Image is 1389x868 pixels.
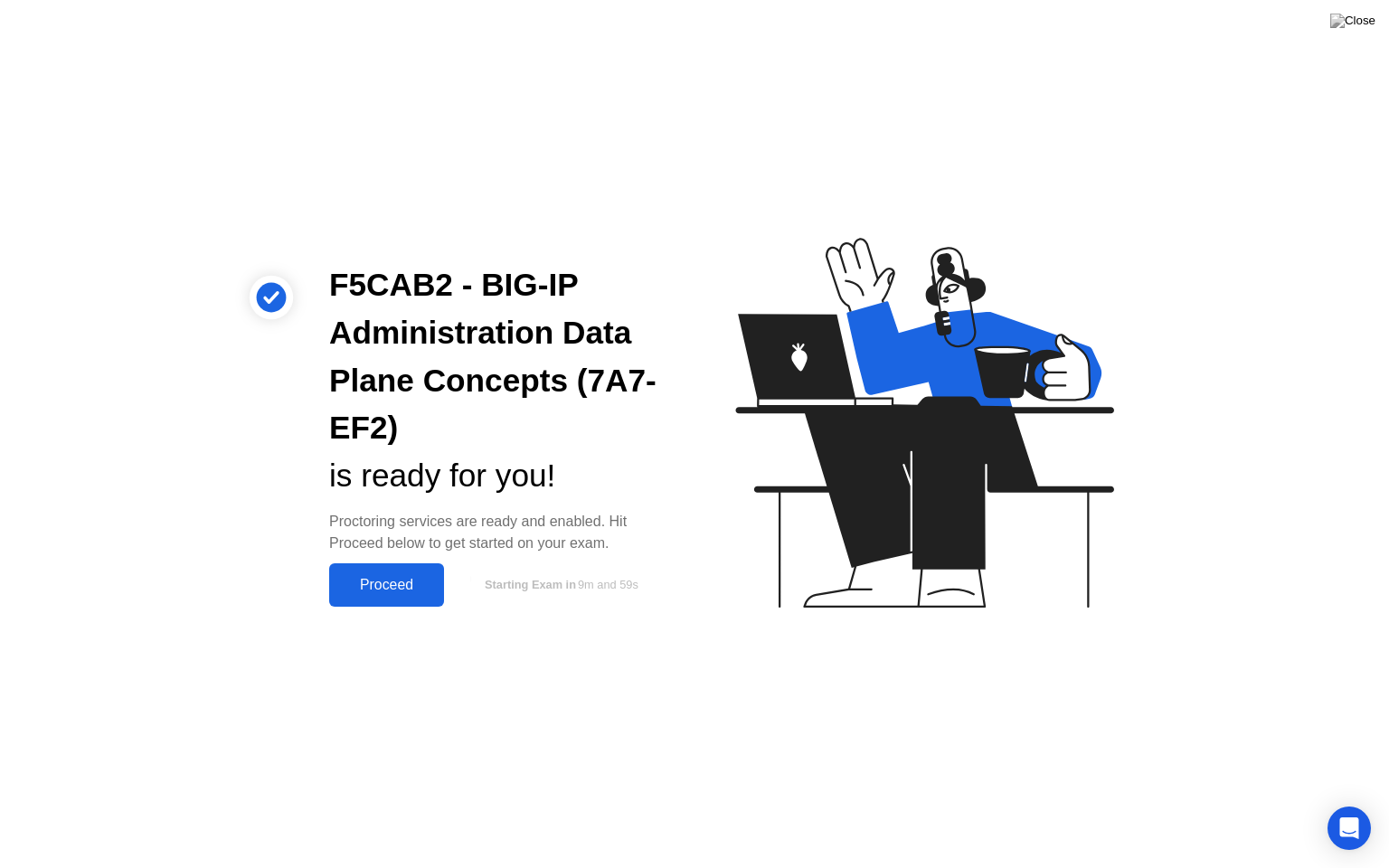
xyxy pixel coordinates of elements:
div: F5CAB2 - BIG-IP Administration Data Plane Concepts (7A7-EF2) [329,261,666,452]
div: Proceed [335,577,439,593]
span: 9m and 59s [578,578,638,591]
button: Proceed [329,563,444,607]
button: Starting Exam in9m and 59s [453,568,666,602]
img: Close [1330,14,1375,28]
div: Open Intercom Messenger [1328,807,1371,850]
div: is ready for you! [329,452,666,500]
div: Proctoring services are ready and enabled. Hit Proceed below to get started on your exam. [329,511,666,554]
